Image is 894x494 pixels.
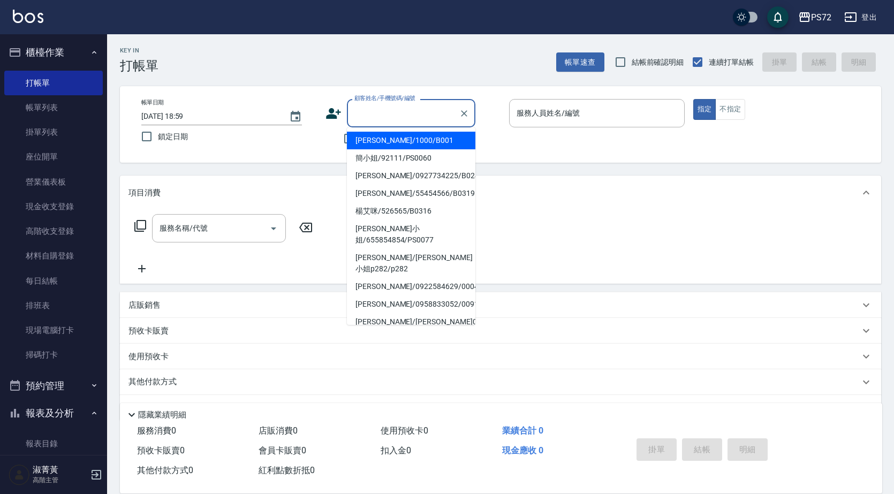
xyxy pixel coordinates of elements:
[4,293,103,318] a: 排班表
[4,170,103,194] a: 營業儀表板
[128,376,182,388] p: 其他付款方式
[347,167,475,185] li: [PERSON_NAME]/0927734225/B0244
[259,445,306,455] span: 會員卡販賣 0
[120,176,881,210] div: 項目消費
[347,132,475,149] li: [PERSON_NAME]/1000/B001
[502,425,543,436] span: 業績合計 0
[137,445,185,455] span: 預收卡販賣 0
[158,131,188,142] span: 鎖定日期
[128,402,169,414] p: 備註及來源
[120,318,881,344] div: 預收卡販賣
[556,52,604,72] button: 帳單速查
[4,120,103,145] a: 掛單列表
[120,58,158,73] h3: 打帳單
[502,445,543,455] span: 現金應收 0
[457,106,472,121] button: Clear
[128,300,161,311] p: 店販銷售
[138,409,186,421] p: 隱藏業績明細
[120,369,881,395] div: 其他付款方式
[381,445,411,455] span: 扣入金 0
[381,425,428,436] span: 使用預收卡 0
[259,425,298,436] span: 店販消費 0
[811,11,831,24] div: PS72
[120,395,881,421] div: 備註及來源
[265,220,282,237] button: Open
[347,185,475,202] li: [PERSON_NAME]/55454566/B0319
[137,425,176,436] span: 服務消費 0
[283,104,308,130] button: Choose date, selected date is 2025-09-04
[141,98,164,107] label: 帳單日期
[259,465,315,475] span: 紅利點數折抵 0
[4,219,103,244] a: 高階收支登錄
[347,202,475,220] li: 楊艾咪/526565/B0316
[794,6,836,28] button: PS72
[693,99,716,120] button: 指定
[120,292,881,318] div: 店販銷售
[128,325,169,337] p: 預收卡販賣
[33,475,87,485] p: 高階主管
[4,431,103,456] a: 報表目錄
[120,344,881,369] div: 使用預收卡
[709,57,754,68] span: 連續打單結帳
[33,465,87,475] h5: 淑菁黃
[347,249,475,278] li: [PERSON_NAME]/[PERSON_NAME]小姐p282/p282
[4,343,103,367] a: 掃碼打卡
[141,108,278,125] input: YYYY/MM/DD hh:mm
[767,6,789,28] button: save
[4,372,103,400] button: 預約管理
[4,269,103,293] a: 每日結帳
[4,244,103,268] a: 材料自購登錄
[347,295,475,313] li: [PERSON_NAME]/0958833052/0091
[347,149,475,167] li: 簡小姐/92111/PS0060
[347,278,475,295] li: [PERSON_NAME]/0922584629/0004
[4,95,103,120] a: 帳單列表
[4,39,103,66] button: 櫃檯作業
[120,47,158,54] h2: Key In
[4,71,103,95] a: 打帳單
[4,194,103,219] a: 現金收支登錄
[9,464,30,485] img: Person
[354,94,415,102] label: 顧客姓名/手機號碼/編號
[137,465,193,475] span: 其他付款方式 0
[347,313,475,331] li: [PERSON_NAME]/[PERSON_NAME]0073/0073
[632,57,684,68] span: 結帳前確認明細
[4,399,103,427] button: 報表及分析
[347,220,475,249] li: [PERSON_NAME]小姐/655854854/PS0077
[128,351,169,362] p: 使用預收卡
[4,145,103,169] a: 座位開單
[840,7,881,27] button: 登出
[715,99,745,120] button: 不指定
[13,10,43,23] img: Logo
[128,187,161,199] p: 項目消費
[4,318,103,343] a: 現場電腦打卡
